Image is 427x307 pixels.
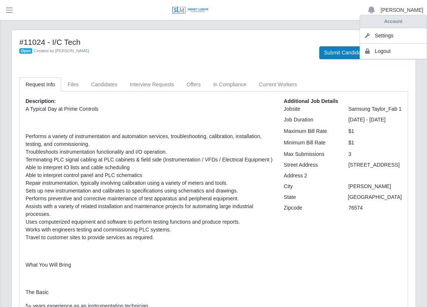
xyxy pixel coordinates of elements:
button: Submit Candidate [319,46,370,59]
a: Offers [180,77,207,92]
div: Jobsite [278,105,343,113]
div: 76574 [343,204,407,212]
div: Street Address [278,161,343,169]
li: Performs a variety of instrumentation and automation services, troubleshooting, calibration, inst... [26,133,273,148]
li: Able to interpret IO lists and cable scheduling [26,164,273,171]
div: Maximum Bill Rate [278,127,343,135]
div: $1 [343,139,407,147]
div: [DATE] - [DATE] [343,116,407,124]
li: Terminating PLC signal cabling at PLC cabinets & field side (Instrumentation / VFDs / Electrical ... [26,156,273,164]
a: Files [61,77,85,92]
div: [PERSON_NAME] [343,183,407,190]
div: $1 [343,127,407,135]
p: What You Will Bring [26,261,273,269]
div: 3 [343,150,407,158]
div: Samsung Taylor_Fab 1 [343,105,407,113]
div: Job Duration [278,116,343,124]
span: Created by [PERSON_NAME] [34,49,89,53]
div: Max Submissions [278,150,343,158]
li: Repair instrumentation, typically involving calibration using a variety of meters and tools. [26,179,273,187]
li: Performs preventive and corrective maintenance of test apparatus and peripheral equipment. [26,195,273,203]
img: SLM Logo [172,6,209,14]
li: Works with engineers testing and commissioning PLC systems. [26,226,273,234]
a: Candidates [85,77,124,92]
li: Travel to customer sites to provide services as required. [26,234,273,241]
p: A Typical Day at Prime Controls [26,105,273,113]
a: Logout [360,44,427,59]
strong: Account [384,19,402,24]
b: Additional Job Details [284,98,338,104]
li: Uses computerized equipment and software to perform testing functions and produce reports. [26,218,273,226]
a: [PERSON_NAME] [381,6,423,14]
span: Open [19,48,32,54]
a: Settings [360,28,427,44]
li: Troubleshoots instrumentation functionality and I/O operation. [26,148,273,156]
a: Current Workers [253,77,303,92]
p: The Basic [26,288,273,296]
b: Description: [26,98,56,104]
div: Minimum Bill Rate [278,139,343,147]
h4: #11024 - I/C Tech [19,37,308,47]
div: Address 2 [278,172,343,180]
li: Sets up new instrumentation and calibrates to specifications using schematics and drawings. [26,187,273,195]
a: In Compliance [207,77,253,92]
li: Able to interpret control panel and PLC schematics [26,171,273,179]
div: [GEOGRAPHIC_DATA] [342,193,407,201]
li: Assists with a variety of related installation and maintenance projects for automating large indu... [26,203,273,218]
a: Interview Requests [124,77,180,92]
div: Zipcode [278,204,343,212]
div: State [278,193,342,201]
div: [STREET_ADDRESS] [343,161,407,169]
a: Request Info [19,77,61,92]
div: City [278,183,343,190]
